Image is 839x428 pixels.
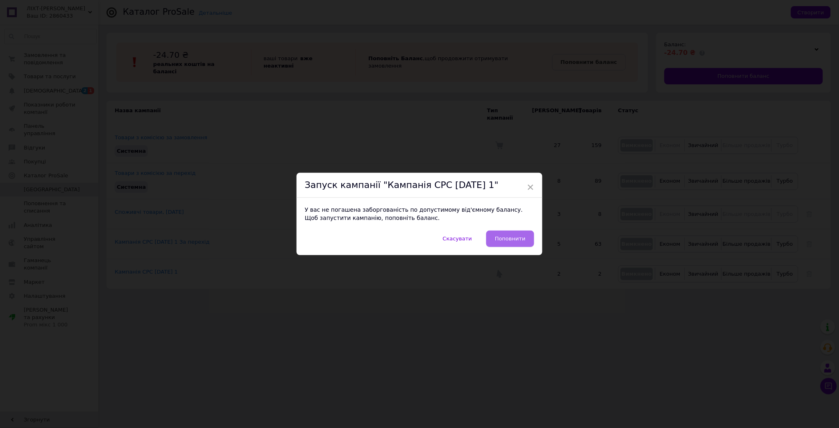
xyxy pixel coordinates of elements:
[495,235,526,243] span: Поповнити
[297,198,542,230] div: У вас не погашена заборгованість по допустимому від'ємному балансу. Щоб запустити кампанію, попов...
[527,180,534,194] span: ×
[297,173,542,198] div: Запуск кампанії "Кампанія CPC [DATE] 1"
[486,231,534,247] a: Поповнити
[434,231,481,247] button: Скасувати
[443,236,472,242] span: Скасувати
